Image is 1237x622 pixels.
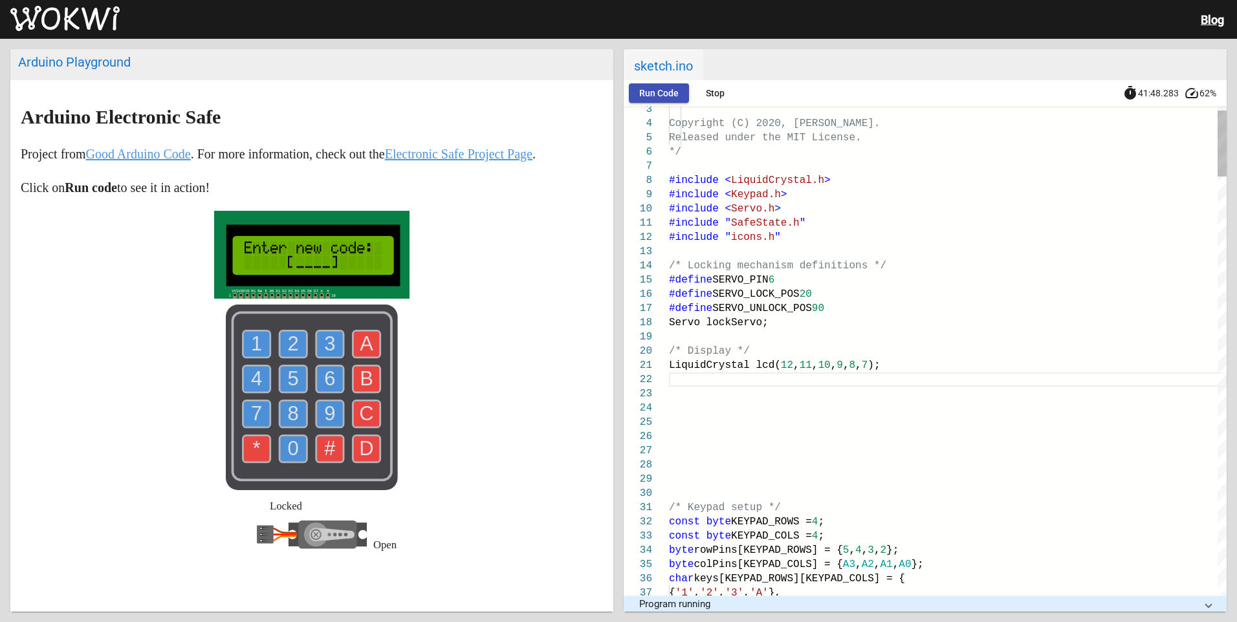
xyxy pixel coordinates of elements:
[694,587,700,599] span: ,
[624,529,652,543] div: 33
[624,572,652,586] div: 36
[731,516,812,528] span: KEYPAD_ROWS =
[624,515,652,529] div: 32
[669,502,781,513] span: /* Keypad setup */
[624,415,652,429] div: 25
[624,557,652,572] div: 35
[725,203,731,215] span: <
[700,587,719,599] span: '2'
[624,216,652,230] div: 11
[669,359,781,371] span: LiquidCrystal lcd(
[694,544,842,556] span: rowPins[KEYPAD_ROWS] = {
[669,544,694,556] span: byte
[624,500,652,515] div: 31
[624,358,652,372] div: 21
[669,203,719,215] span: #include
[725,175,731,186] span: <
[624,372,652,387] div: 22
[849,544,855,556] span: ,
[669,132,862,144] span: Released under the MIT License.
[21,177,603,198] p: Click on to see it in action!
[1138,88,1179,98] span: 41:48.283
[624,387,652,401] div: 23
[669,559,694,570] span: byte
[669,118,880,129] span: Copyright (C) 2020, [PERSON_NAME].
[899,559,911,570] span: A0
[731,231,774,243] span: icons.h
[669,516,700,528] span: const
[818,530,824,542] span: ;
[624,429,652,444] div: 26
[731,203,774,215] span: Servo.h
[868,359,880,371] span: );
[669,573,694,584] span: char
[818,516,824,528] span: ;
[774,231,781,243] span: "
[731,189,781,200] span: Keypad.h
[725,231,731,243] span: "
[719,587,725,599] span: ,
[624,188,652,202] div: 9
[624,49,703,80] span: sketch.ino
[624,145,652,159] div: 6
[769,587,781,599] span: },
[669,175,719,186] span: #include
[629,83,689,103] button: Run Code
[669,303,712,314] span: #define
[669,231,719,243] span: #include
[624,444,652,458] div: 27
[769,274,775,286] span: 6
[725,189,731,200] span: <
[10,6,120,32] img: Wokwi
[373,535,397,555] small: Open
[675,587,694,599] span: '1'
[694,573,904,584] span: keys[KEYPAD_ROWS][KEYPAD_COLS] = {
[712,303,812,314] span: SERVO_UNLOCK_POS
[855,359,862,371] span: ,
[911,559,923,570] span: };
[793,359,800,371] span: ,
[862,544,868,556] span: ,
[706,516,731,528] span: byte
[868,544,874,556] span: 3
[669,217,719,229] span: #include
[781,359,793,371] span: 12
[624,159,652,173] div: 7
[725,217,731,229] span: "
[624,401,652,415] div: 24
[843,544,849,556] span: 5
[669,189,719,200] span: #include
[743,587,750,599] span: ,
[669,345,750,357] span: /* Display */
[624,230,652,244] div: 12
[862,359,868,371] span: 7
[624,259,652,273] div: 14
[1184,85,1199,101] mat-icon: speed
[725,587,743,599] span: '3'
[886,544,899,556] span: };
[706,88,725,98] span: Stop
[880,559,892,570] span: A1
[1122,85,1138,101] mat-icon: timer
[624,301,652,316] div: 17
[712,288,799,300] span: SERVO_LOCK_POS
[669,587,675,599] span: {
[669,530,700,542] span: const
[694,83,736,103] button: Stop
[270,496,302,517] small: Locked
[624,273,652,287] div: 15
[624,316,652,330] div: 18
[849,359,855,371] span: 8
[639,88,679,98] span: Run Code
[669,288,712,300] span: #define
[639,598,1196,610] mat-panel-title: Program running
[624,173,652,188] div: 8
[874,544,881,556] span: ,
[21,144,603,164] p: Project from . For more information, check out the .
[824,175,831,186] span: >
[750,587,769,599] span: 'A'
[669,260,886,272] span: /* Locking mechanism definitions */
[874,559,881,570] span: ,
[812,530,818,542] span: 4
